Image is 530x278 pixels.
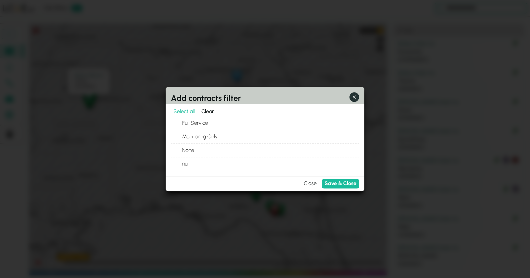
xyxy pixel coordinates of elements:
label: None [182,144,359,157]
button: Clear [199,107,217,116]
label: Full Service [182,116,359,130]
button: Select all [171,107,197,116]
label: null [182,157,359,171]
button: Close [301,179,319,188]
button: Save & Close [322,179,359,188]
h2: Add contracts filter [166,87,364,104]
label: Monitoring Only [182,130,359,143]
